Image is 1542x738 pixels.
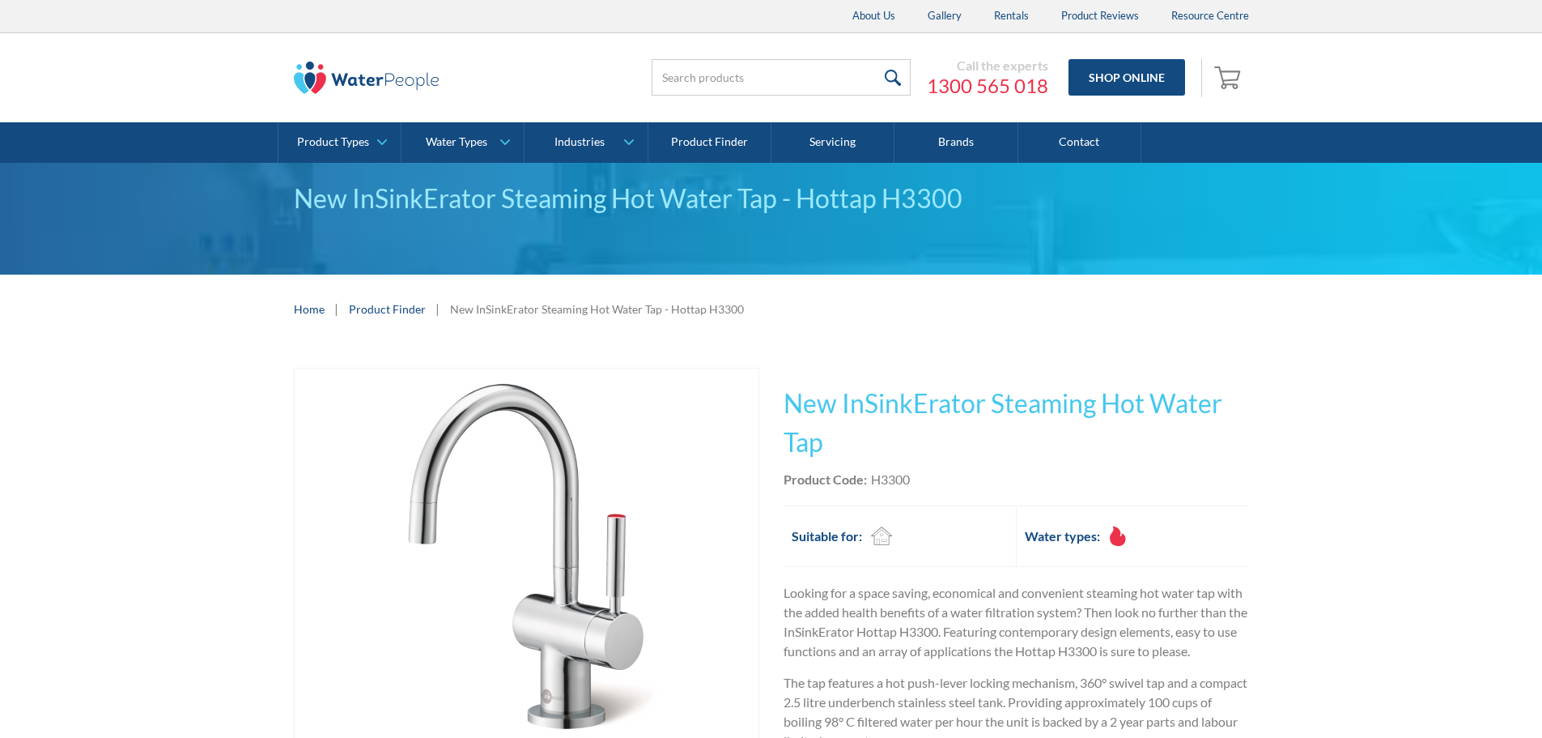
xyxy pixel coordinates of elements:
[1214,64,1245,90] img: shopping cart
[333,299,341,318] div: |
[927,74,1048,98] a: 1300 565 018
[894,122,1017,163] a: Brands
[784,471,867,487] strong: Product Code:
[784,384,1249,462] h1: New InSinkErator Steaming Hot Water Tap
[1018,122,1141,163] a: Contact
[434,299,442,318] div: |
[771,122,894,163] a: Servicing
[401,122,524,163] a: Water Types
[349,301,426,318] a: Product Finder
[426,135,487,149] div: Water Types
[450,301,744,318] div: New InSinkErator Steaming Hot Water Tap - Hottap H3300
[1025,527,1100,546] h2: Water types:
[792,527,862,546] h2: Suitable for:
[294,179,1249,218] div: New InSinkErator Steaming Hot Water Tap - Hottap H3300
[648,122,771,163] a: Product Finder
[554,135,605,149] div: Industries
[294,301,325,318] a: Home
[1068,59,1185,96] a: Shop Online
[294,62,440,94] img: The Water People
[297,135,369,149] div: Product Types
[278,122,401,163] a: Product Types
[652,59,911,96] input: Search products
[871,470,910,489] div: H3300
[784,583,1249,661] p: Looking for a space saving, economical and convenient steaming hot water tap with the added healt...
[1210,58,1249,97] a: Open cart
[927,58,1048,74] div: Call the experts
[525,122,647,163] a: Industries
